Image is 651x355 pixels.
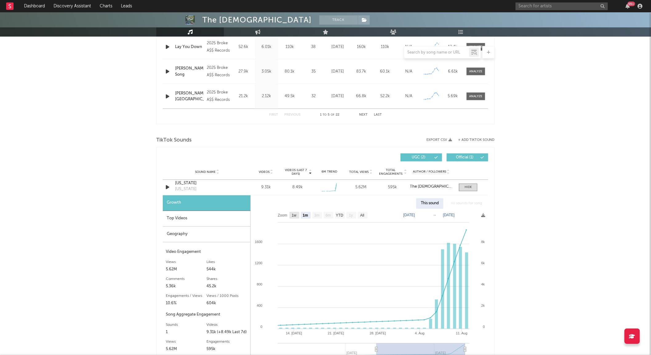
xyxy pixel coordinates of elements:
[327,93,348,99] div: [DATE]
[303,213,308,218] text: 1m
[280,44,300,50] div: 110k
[166,321,207,329] div: Sounds
[255,240,262,244] text: 1600
[481,261,485,265] text: 6k
[175,44,204,50] div: Lay You Down
[349,213,353,218] text: 1y
[163,195,250,211] div: Growth
[370,332,386,335] text: 28. [DATE]
[398,93,419,99] div: N/A
[314,213,320,218] text: 3m
[257,283,262,286] text: 800
[163,227,250,242] div: Geography
[175,186,197,193] div: [US_STATE]
[375,93,395,99] div: 52.2k
[166,300,207,307] div: 10.6%
[255,261,262,265] text: 1200
[374,113,382,117] button: Last
[259,170,270,174] span: Videos
[207,283,248,290] div: 45.2k
[166,283,207,290] div: 5.36k
[447,154,488,162] button: Official(1)
[336,213,343,218] text: YTD
[280,93,300,99] div: 49.5k
[456,332,467,335] text: 11. Aug
[375,44,395,50] div: 110k
[626,4,630,9] button: 99+
[327,44,348,50] div: [DATE]
[323,114,327,116] span: to
[326,213,331,218] text: 6m
[166,329,207,336] div: 1
[257,304,262,308] text: 400
[313,111,347,119] div: 1 5 22
[292,185,303,191] div: 8.49k
[628,2,635,6] div: 99 +
[319,15,358,25] button: Track
[328,332,344,335] text: 21. [DATE]
[156,137,192,144] span: TikTok Sounds
[257,69,277,75] div: 3.05k
[375,69,395,75] div: 60.1k
[410,185,463,189] strong: The [DEMOGRAPHIC_DATA]
[166,266,207,273] div: 5.62M
[443,213,455,217] text: [DATE]
[360,213,364,218] text: All
[166,346,207,353] div: 5.62M
[207,346,248,353] div: 595k
[261,325,262,329] text: 0
[444,44,462,50] div: 12.4k
[207,40,230,54] div: 2025 Broke A$$ Records
[401,154,442,162] button: UGC(2)
[444,93,462,99] div: 5.69k
[207,276,248,283] div: Shares
[207,64,230,79] div: 2025 Broke A$$ Records
[207,293,248,300] div: Views / 1000 Posts
[481,283,485,286] text: 4k
[452,138,495,142] button: + Add TikTok Sound
[234,69,254,75] div: 27.9k
[175,181,239,187] a: [US_STATE]
[378,169,403,176] span: Total Engagements
[398,44,419,50] div: N/A
[166,293,207,300] div: Engagements / Views
[234,93,254,99] div: 21.2k
[175,66,204,78] div: [PERSON_NAME]'s Song
[257,44,277,50] div: 6.01k
[483,325,485,329] text: 0
[359,113,368,117] button: Next
[398,69,419,75] div: N/A
[175,90,204,102] div: [PERSON_NAME], [GEOGRAPHIC_DATA]
[280,69,300,75] div: 80.1k
[207,259,248,266] div: Likes
[234,44,254,50] div: 52.6k
[166,311,247,319] div: Song Aggregate Engagement
[286,332,302,335] text: 14. [DATE]
[458,138,495,142] button: + Add TikTok Sound
[269,113,278,117] button: First
[163,211,250,227] div: Top Videos
[378,185,407,191] div: 595k
[284,113,301,117] button: Previous
[278,213,287,218] text: Zoom
[315,170,344,174] div: 6M Trend
[283,169,308,176] span: Videos (last 7 days)
[351,93,372,99] div: 66.8k
[404,50,469,55] input: Search by song name or URL
[415,332,425,335] text: 4. Aug
[303,93,324,99] div: 32
[166,249,247,256] div: Video Engagement
[166,338,207,346] div: Views
[207,329,248,336] div: 9.31k (+8.49k Last 7d)
[331,114,335,116] span: of
[207,89,230,104] div: 2025 Broke A$$ Records
[195,170,216,174] span: Sound Name
[303,44,324,50] div: 38
[292,213,297,218] text: 1w
[444,69,462,75] div: 6.61k
[349,170,369,174] span: Total Views
[347,185,375,191] div: 5.62M
[516,2,608,10] input: Search for artists
[207,266,248,273] div: 544k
